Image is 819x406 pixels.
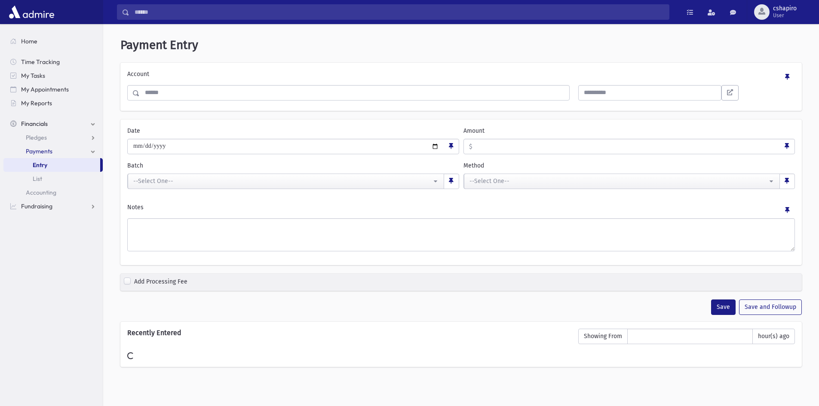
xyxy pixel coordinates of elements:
[578,329,628,344] span: Showing From
[3,186,103,199] a: Accounting
[711,299,736,315] button: Save
[21,58,60,66] span: Time Tracking
[3,158,100,172] a: Entry
[120,38,198,52] span: Payment Entry
[129,4,669,20] input: Search
[3,34,103,48] a: Home
[21,202,52,210] span: Fundraising
[134,277,187,287] label: Add Processing Fee
[128,174,444,189] button: --Select One--
[3,55,103,69] a: Time Tracking
[3,117,103,131] a: Financials
[7,3,56,21] img: AdmirePro
[21,85,69,93] span: My Appointments
[463,161,484,170] label: Method
[773,5,797,12] span: cshapiro
[26,189,56,196] span: Accounting
[21,72,45,79] span: My Tasks
[3,69,103,82] a: My Tasks
[140,85,569,101] input: Search
[3,144,103,158] a: Payments
[127,126,140,135] label: Date
[3,172,103,186] a: List
[21,120,48,128] span: Financials
[752,329,795,344] span: hour(s) ago
[127,203,144,215] label: Notes
[773,12,797,19] span: User
[464,174,780,189] button: --Select One--
[33,161,47,169] span: Entry
[127,70,149,82] label: Account
[3,96,103,110] a: My Reports
[463,126,485,135] label: Amount
[127,329,570,337] h6: Recently Entered
[33,175,42,183] span: List
[133,177,432,186] div: --Select One--
[469,177,768,186] div: --Select One--
[3,199,103,213] a: Fundraising
[739,299,802,315] button: Save and Followup
[3,131,103,144] a: Pledges
[464,139,472,155] span: $
[26,134,47,141] span: Pledges
[127,161,143,170] label: Batch
[21,37,37,45] span: Home
[26,147,52,155] span: Payments
[21,99,52,107] span: My Reports
[3,82,103,96] a: My Appointments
